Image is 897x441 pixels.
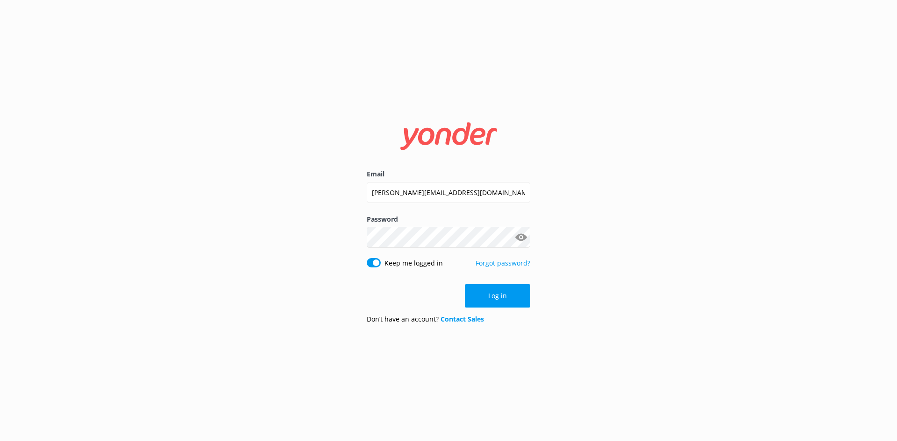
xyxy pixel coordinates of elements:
[465,284,530,308] button: Log in
[384,258,443,268] label: Keep me logged in
[441,315,484,323] a: Contact Sales
[367,169,530,179] label: Email
[367,214,530,224] label: Password
[367,314,484,324] p: Don’t have an account?
[476,259,530,267] a: Forgot password?
[512,228,530,247] button: Show password
[367,182,530,203] input: user@emailaddress.com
